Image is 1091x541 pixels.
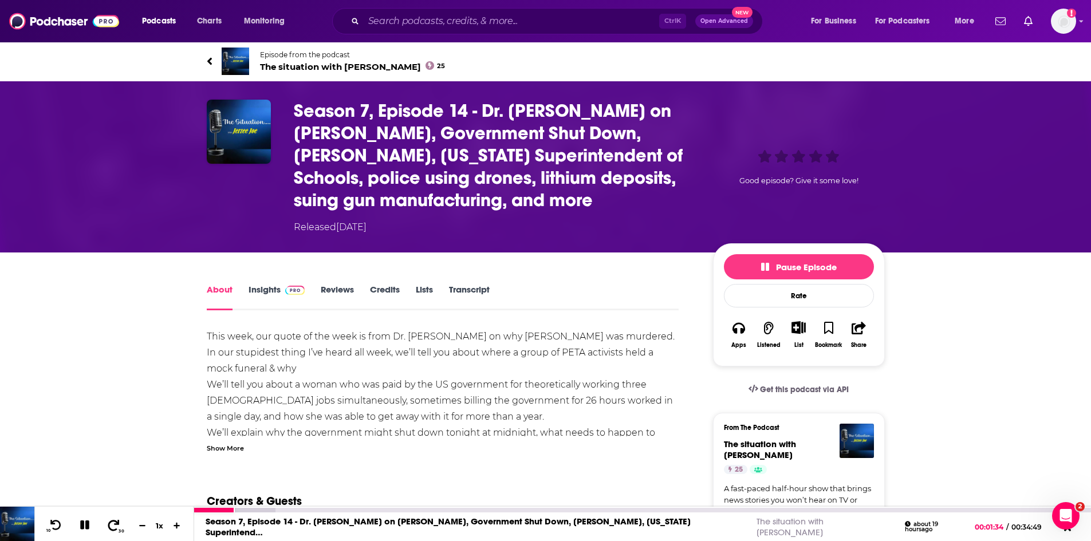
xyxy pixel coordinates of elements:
[724,424,865,432] h3: From The Podcast
[1076,502,1085,511] span: 2
[207,494,302,508] h2: Creators & Guests
[207,377,679,425] li: We’ll tell you about a woman who was paid by the US government for theoretically working three [D...
[814,314,844,356] button: Bookmark
[844,314,873,356] button: Share
[724,483,874,528] a: A fast-paced half-hour show that brings news stories you won’t hear on TV or perspectives on stor...
[343,8,774,34] div: Search podcasts, credits, & more...
[207,329,679,345] li: This week, our quote of the week is from Dr. [PERSON_NAME] on why [PERSON_NAME] was murdered.
[875,13,930,29] span: For Podcasters
[1052,502,1080,530] iframe: Intercom live chat
[761,262,837,273] span: Pause Episode
[260,50,446,59] span: Episode from the podcast
[757,342,781,349] div: Listened
[1019,11,1037,31] a: Show notifications dropdown
[975,523,1006,531] span: 00:01:34
[757,516,824,538] a: The situation with [PERSON_NAME]
[724,465,747,474] a: 25
[851,342,867,349] div: Share
[1051,9,1076,34] span: Logged in as WesBurdett
[803,12,871,30] button: open menu
[249,284,305,310] a: InsightsPodchaser Pro
[724,284,874,307] div: Rate
[44,519,66,533] button: 10
[207,425,679,457] li: We’ll explain why the government might shut down tonight at midnight, what needs to happen to pre...
[947,12,988,30] button: open menu
[1067,9,1076,18] svg: Add a profile image
[244,13,285,29] span: Monitoring
[294,100,695,211] h1: Season 7, Episode 14 - Dr. William Bennett on Charlie Kirk, Government Shut Down, Bill Maher, Iow...
[695,14,753,28] button: Open AdvancedNew
[1051,9,1076,34] button: Show profile menu
[754,314,783,356] button: Listened
[294,220,367,234] div: Released [DATE]
[794,341,804,349] div: List
[285,286,305,295] img: Podchaser Pro
[724,439,796,460] span: The situation with [PERSON_NAME]
[364,12,659,30] input: Search podcasts, credits, & more...
[787,321,810,334] button: Show More Button
[724,314,754,356] button: Apps
[190,12,229,30] a: Charts
[1009,523,1053,531] span: 00:34:49
[700,18,748,24] span: Open Advanced
[955,13,974,29] span: More
[724,254,874,279] button: Pause Episode
[207,284,233,310] a: About
[150,521,170,530] div: 1 x
[134,12,191,30] button: open menu
[783,314,813,356] div: Show More ButtonList
[236,12,300,30] button: open menu
[142,13,176,29] span: Podcasts
[739,376,858,404] a: Get this podcast via API
[46,528,50,533] span: 10
[1051,9,1076,34] img: User Profile
[731,342,746,349] div: Apps
[659,14,686,29] span: Ctrl K
[197,13,222,29] span: Charts
[260,61,446,72] span: The situation with [PERSON_NAME]
[815,342,842,349] div: Bookmark
[370,284,400,310] a: Credits
[206,516,691,538] a: Season 7, Episode 14 - Dr. [PERSON_NAME] on [PERSON_NAME], Government Shut Down, [PERSON_NAME], [...
[416,284,433,310] a: Lists
[321,284,354,310] a: Reviews
[840,424,874,458] img: The situation with Jerzee Joe
[103,518,126,534] button: 30
[732,7,753,18] span: New
[991,11,1010,31] a: Show notifications dropdown
[449,284,490,310] a: Transcript
[760,385,849,394] span: Get this podcast via API
[868,12,947,30] button: open menu
[905,521,967,533] div: about 19 hours ago
[207,100,271,164] img: Season 7, Episode 14 - Dr. William Bennett on Charlie Kirk, Government Shut Down, Bill Maher, Iow...
[724,439,796,460] a: The situation with Jerzee Joe
[811,13,856,29] span: For Business
[437,64,445,69] span: 25
[119,528,124,534] span: 30
[207,48,546,75] a: The situation with Jerzee JoeEpisode from the podcastThe situation with [PERSON_NAME]25
[207,345,679,377] li: In our stupidest thing I’ve heard all week, we’ll tell you about where a group of PETA activists ...
[735,464,743,476] span: 25
[222,48,249,75] img: The situation with Jerzee Joe
[1006,523,1009,531] span: /
[739,176,858,185] span: Good episode? Give it some love!
[9,10,119,32] img: Podchaser - Follow, Share and Rate Podcasts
